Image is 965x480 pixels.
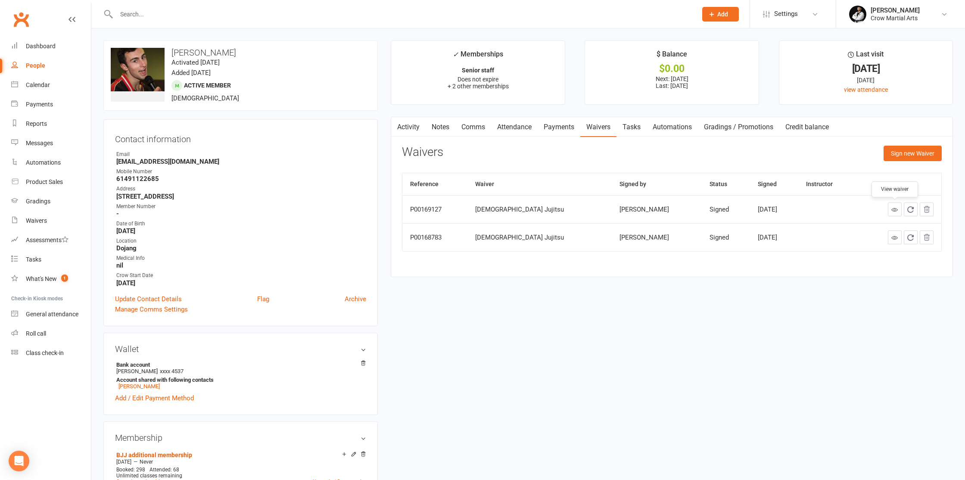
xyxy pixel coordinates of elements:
a: BJJ additional membership [116,452,192,458]
div: Payments [26,101,53,108]
div: What's New [26,275,57,282]
a: Roll call [11,324,91,343]
div: Calendar [26,81,50,88]
div: [PERSON_NAME] [871,6,920,14]
a: Activity [391,117,426,137]
time: Added [DATE] [171,69,211,77]
a: Class kiosk mode [11,343,91,363]
th: Status [702,173,750,195]
h3: Waivers [402,146,443,159]
th: Waiver [467,173,612,195]
div: Automations [26,159,61,166]
strong: nil [116,262,366,269]
span: [DEMOGRAPHIC_DATA] [171,94,239,102]
div: $0.00 [593,64,750,73]
a: General attendance kiosk mode [11,305,91,324]
a: Assessments [11,231,91,250]
img: image1597131815.png [111,48,165,91]
span: Active member [184,82,231,89]
div: Mobile Number [116,168,366,176]
a: Tasks [11,250,91,269]
a: Product Sales [11,172,91,192]
img: thumb_image1654264687.png [849,6,866,23]
p: Next: [DATE] Last: [DATE] [593,75,750,89]
div: — [114,458,366,465]
div: Product Sales [26,178,63,185]
div: Memberships [453,49,503,65]
span: Add [717,11,728,18]
span: Unlimited classes remaining [116,473,182,479]
div: Crow Martial Arts [871,14,920,22]
div: [PERSON_NAME] [619,234,694,241]
span: Attended: 68 [149,467,179,473]
h3: [PERSON_NAME] [111,48,370,57]
a: Reports [11,114,91,134]
div: Last visit [848,49,884,64]
div: [DATE] [758,234,791,241]
a: Credit balance [779,117,835,137]
a: Messages [11,134,91,153]
div: [DATE] [758,206,791,213]
div: P00168783 [410,234,460,241]
strong: 61491122685 [116,175,366,183]
a: Waivers [580,117,616,137]
div: [DEMOGRAPHIC_DATA] Jujitsu [475,234,604,241]
div: Assessments [26,237,68,243]
span: Settings [774,4,798,24]
a: Automations [647,117,698,137]
th: Signed by [612,173,702,195]
strong: Dojang [116,244,366,252]
div: Dashboard [26,43,56,50]
strong: Account shared with following contacts [116,377,362,383]
button: Sign new Waiver [884,146,942,161]
div: Signed [710,206,742,213]
a: Clubworx [10,9,32,30]
strong: - [116,210,366,218]
strong: [STREET_ADDRESS] [116,193,366,200]
div: Roll call [26,330,46,337]
div: Member Number [116,203,366,211]
span: Does not expire [458,76,498,83]
a: Calendar [11,75,91,95]
a: Tasks [616,117,647,137]
strong: Senior staff [462,67,494,74]
a: What's New1 [11,269,91,289]
th: Instructor [798,173,857,195]
a: [PERSON_NAME] [118,383,160,390]
li: [PERSON_NAME] [115,360,366,391]
div: People [26,62,45,69]
span: + 2 other memberships [448,83,509,90]
a: Archive [345,294,366,304]
i: ✓ [453,50,458,59]
strong: [DATE] [116,279,366,287]
span: [DATE] [116,459,131,465]
th: Signed [750,173,798,195]
h3: Wallet [115,344,366,354]
h3: Membership [115,433,366,443]
div: Gradings [26,198,50,205]
div: General attendance [26,311,78,318]
div: Reports [26,120,47,127]
div: Medical Info [116,254,366,262]
div: Address [116,185,366,193]
div: Location [116,237,366,245]
div: Waivers [26,217,47,224]
div: [DEMOGRAPHIC_DATA] Jujitsu [475,206,604,213]
div: Crow Start Date [116,271,366,280]
a: Gradings / Promotions [698,117,779,137]
a: Notes [426,117,455,137]
div: Email [116,150,366,159]
div: [PERSON_NAME] [619,206,694,213]
div: Date of Birth [116,220,366,228]
button: Add [702,7,739,22]
div: [DATE] [787,75,945,85]
a: Add / Edit Payment Method [115,393,194,403]
a: Payments [11,95,91,114]
div: Signed [710,234,742,241]
a: Payments [538,117,580,137]
input: Search... [114,8,691,20]
strong: [DATE] [116,227,366,235]
a: Waivers [11,211,91,231]
div: Tasks [26,256,41,263]
div: Open Intercom Messenger [9,451,29,471]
